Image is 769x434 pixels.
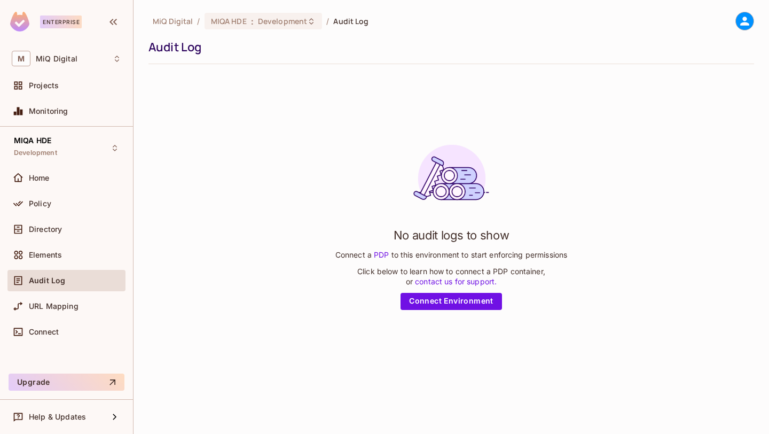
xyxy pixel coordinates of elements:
p: Connect a to this environment to start enforcing permissions [335,250,567,260]
a: PDP [372,250,391,259]
span: MIQA HDE [211,16,247,26]
span: Help & Updates [29,413,86,421]
button: Upgrade [9,374,124,391]
li: / [197,16,200,26]
span: Elements [29,251,62,259]
img: SReyMgAAAABJRU5ErkJggg== [10,12,29,32]
span: Monitoring [29,107,68,115]
p: Click below to learn how to connect a PDP container, or [357,266,545,286]
span: URL Mapping [29,302,79,311]
span: Audit Log [29,276,65,285]
span: Connect [29,328,59,336]
h1: No audit logs to show [394,227,509,243]
span: Development [14,149,57,157]
li: / [326,16,329,26]
span: MIQA HDE [14,136,51,145]
span: Home [29,174,50,182]
span: Audit Log [333,16,368,26]
span: Directory [29,225,62,234]
a: Connect Environment [401,293,502,310]
a: contact us for support. [413,277,497,286]
span: Projects [29,81,59,90]
span: Policy [29,199,51,208]
span: the active workspace [153,16,193,26]
span: Workspace: MiQ Digital [36,55,77,63]
span: : [250,17,254,26]
span: Development [258,16,307,26]
div: Audit Log [148,39,749,55]
div: Enterprise [40,15,82,28]
span: M [12,51,30,66]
